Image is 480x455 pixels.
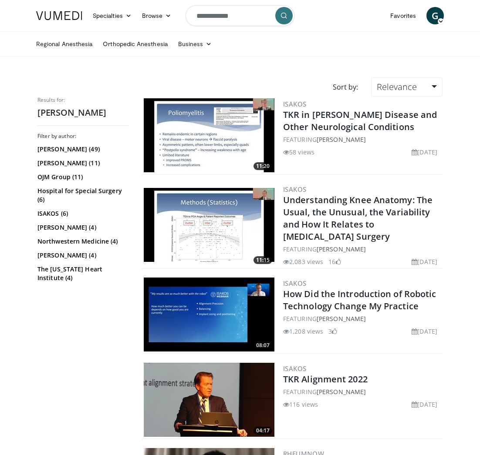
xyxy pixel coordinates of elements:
li: 116 views [283,400,318,409]
a: ISAKOS [283,279,306,288]
a: 08:07 [144,278,274,351]
li: 2,083 views [283,257,323,266]
a: 04:17 [144,363,274,437]
a: ISAKOS [283,100,306,108]
a: [PERSON_NAME] (11) [37,159,127,167]
a: Relevance [371,77,443,97]
h2: [PERSON_NAME] [37,107,129,118]
a: [PERSON_NAME] [317,388,366,396]
a: ISAKOS (6) [37,209,127,218]
a: The [US_STATE] Heart Institute (4) [37,265,127,282]
a: TKR in [PERSON_NAME] Disease and Other Neurological Conditions [283,109,437,133]
a: [PERSON_NAME] (4) [37,251,127,260]
a: TKR Alignment 2022 [283,373,368,385]
img: 6dfa5a70-88dd-4573-8b14-67a00f82fcd5.300x170_q85_crop-smart_upscale.jpg [144,188,274,262]
a: Favorites [385,7,421,24]
a: 11:15 [144,188,274,262]
a: Browse [137,7,177,24]
a: G [426,7,444,24]
a: Orthopedic Anesthesia [98,35,172,53]
a: [PERSON_NAME] (49) [37,145,127,154]
a: How Did the Introduction of Robotic Technology Change My Practice [283,288,436,312]
a: Specialties [88,7,137,24]
img: 227fe11e-55ef-4a49-9811-f911a4c9f70f.300x170_q85_crop-smart_upscale.jpg [144,363,274,437]
div: Sort by: [326,77,365,97]
input: Search topics, interventions [186,5,294,26]
li: 1,208 views [283,327,323,336]
div: FEATURING [283,387,441,396]
h3: Filter by author: [37,133,129,140]
li: [DATE] [412,147,437,157]
a: Northwestern Medicine (4) [37,237,127,246]
a: ISAKOS [283,364,306,373]
a: Business [173,35,217,53]
a: OJM Group (11) [37,173,127,181]
p: Results for: [37,97,129,104]
a: [PERSON_NAME] [317,314,366,323]
li: 58 views [283,147,314,157]
div: FEATURING [283,135,441,144]
a: [PERSON_NAME] (4) [37,223,127,232]
a: Understanding Knee Anatomy: The Usual, the Unusual, the Variability and How It Relates to [MEDICA... [283,194,433,242]
span: 11:15 [254,256,272,264]
span: 11:20 [254,162,272,170]
div: FEATURING [283,244,441,254]
li: 3 [328,327,337,336]
img: VuMedi Logo [36,11,82,20]
div: FEATURING [283,314,441,323]
li: 16 [328,257,341,266]
span: 08:07 [254,341,272,349]
span: Relevance [377,81,417,93]
li: [DATE] [412,257,437,266]
a: Regional Anesthesia [31,35,98,53]
a: [PERSON_NAME] [317,135,366,144]
a: [PERSON_NAME] [317,245,366,253]
img: 11bfa58e-848c-4b26-aac8-60218a09a6fa.300x170_q85_crop-smart_upscale.jpg [144,98,274,172]
img: b8d54448-5759-4c8b-bd51-d758e4f195eb.300x170_q85_crop-smart_upscale.jpg [144,278,274,351]
a: ISAKOS [283,185,306,194]
li: [DATE] [412,400,437,409]
span: 04:17 [254,427,272,435]
a: 11:20 [144,98,274,172]
a: Hospital for Special Surgery (6) [37,187,127,204]
li: [DATE] [412,327,437,336]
